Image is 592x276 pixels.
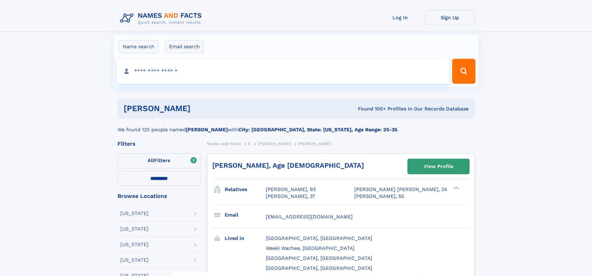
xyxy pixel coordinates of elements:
[266,214,353,220] span: [EMAIL_ADDRESS][DOMAIN_NAME]
[375,10,425,25] a: Log In
[298,142,332,146] span: [PERSON_NAME]
[120,242,149,247] div: [US_STATE]
[165,40,204,53] label: Email search
[117,141,201,147] div: Filters
[452,186,459,190] div: ❯
[266,186,316,193] a: [PERSON_NAME], 93
[266,245,355,251] span: Weeki Wachee, [GEOGRAPHIC_DATA]
[452,59,475,84] button: Search Button
[425,10,475,25] a: Sign Up
[258,140,291,147] a: [PERSON_NAME]
[258,142,291,146] span: [PERSON_NAME]
[117,10,207,27] img: Logo Names and Facts
[424,159,453,174] div: View Profile
[266,193,315,200] a: [PERSON_NAME], 37
[120,211,149,216] div: [US_STATE]
[248,142,251,146] span: D
[274,105,469,112] div: Found 100+ Profiles In Our Records Database
[207,140,241,147] a: Names and Facts
[120,258,149,263] div: [US_STATE]
[266,255,372,261] span: [GEOGRAPHIC_DATA], [GEOGRAPHIC_DATA]
[248,140,251,147] a: D
[354,193,404,200] a: [PERSON_NAME], 55
[117,119,475,133] div: We found 120 people named with .
[354,186,447,193] a: [PERSON_NAME] [PERSON_NAME], 24
[238,127,397,133] b: City: [GEOGRAPHIC_DATA], State: [US_STATE], Age Range: 25-35
[266,265,372,271] span: [GEOGRAPHIC_DATA], [GEOGRAPHIC_DATA]
[212,161,364,169] a: [PERSON_NAME], Age [DEMOGRAPHIC_DATA]
[124,105,274,112] h1: [PERSON_NAME]
[225,210,266,220] h3: Email
[148,157,154,163] span: All
[117,193,201,199] div: Browse Locations
[225,184,266,195] h3: Relatives
[117,153,201,168] label: Filters
[225,233,266,244] h3: Lived in
[186,127,228,133] b: [PERSON_NAME]
[408,159,469,174] a: View Profile
[119,40,158,53] label: Name search
[117,59,450,84] input: search input
[120,227,149,232] div: [US_STATE]
[266,235,372,241] span: [GEOGRAPHIC_DATA], [GEOGRAPHIC_DATA]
